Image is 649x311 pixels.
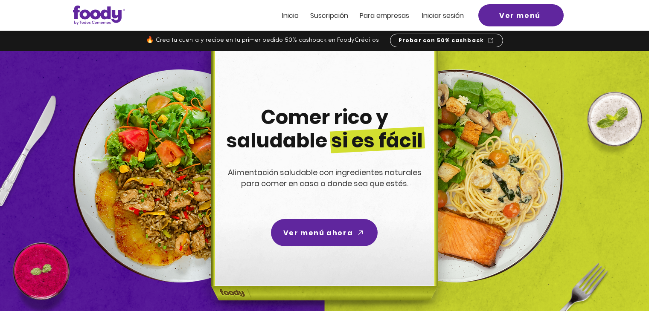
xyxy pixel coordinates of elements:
[422,11,464,20] span: Iniciar sesión
[73,69,286,282] img: left-dish-compress.png
[360,12,409,19] a: Para empresas
[499,10,541,21] span: Ver menú
[390,34,503,47] a: Probar con 50% cashback
[73,6,125,25] img: Logo_Foody V2.0.0 (3).png
[282,11,299,20] span: Inicio
[228,167,422,189] span: Alimentación saludable con ingredientes naturales para comer en casa o donde sea que estés.
[310,11,348,20] span: Suscripción
[282,12,299,19] a: Inicio
[310,12,348,19] a: Suscripción
[283,227,353,238] span: Ver menú ahora
[360,11,368,20] span: Pa
[478,4,564,26] a: Ver menú
[146,37,379,43] span: 🔥 Crea tu cuenta y recibe en tu primer pedido 50% cashback en FoodyCréditos
[368,11,409,20] span: ra empresas
[271,219,378,246] a: Ver menú ahora
[226,104,423,154] span: Comer rico y saludable si es fácil
[399,37,484,44] span: Probar con 50% cashback
[422,12,464,19] a: Iniciar sesión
